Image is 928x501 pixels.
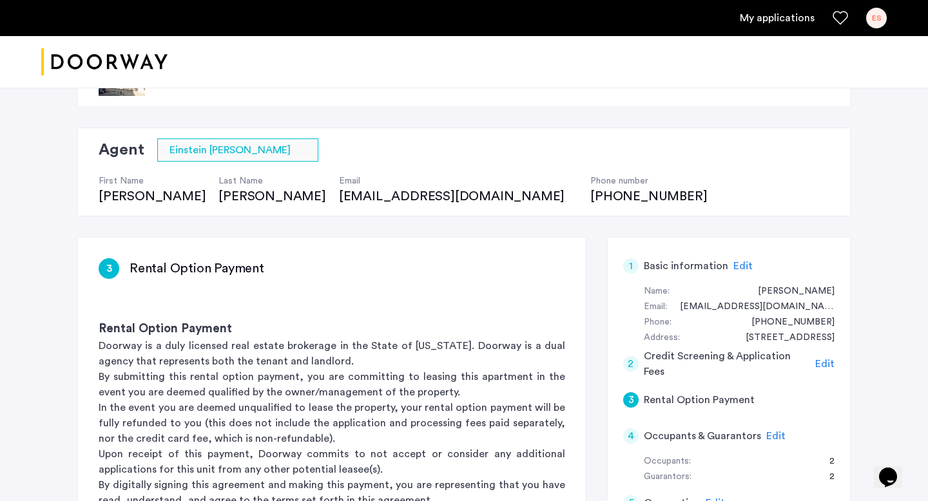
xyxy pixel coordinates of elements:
[99,320,565,338] h3: Rental Option Payment
[874,449,915,488] iframe: chat widget
[833,10,848,26] a: Favorites
[866,8,887,28] div: ES
[99,258,119,279] div: 3
[644,330,680,346] div: Address:
[99,338,565,369] p: Doorway is a duly licensed real estate brokerage in the State of [US_STATE]. Doorway is a dual ag...
[644,348,811,379] h5: Credit Screening & Application Fees
[339,175,577,187] h4: Email
[766,431,786,441] span: Edit
[745,284,835,299] div: Elizabeth Soltan
[667,299,835,315] div: lizsoltan@gmail.com
[99,187,206,205] div: [PERSON_NAME]
[733,261,753,271] span: Edit
[218,175,325,187] h4: Last Name
[739,315,835,330] div: +12158281618
[218,187,325,205] div: [PERSON_NAME]
[817,454,835,469] div: 2
[623,258,639,274] div: 1
[644,258,728,274] h5: Basic information
[644,428,761,444] h5: Occupants & Guarantors
[590,187,707,205] div: [PHONE_NUMBER]
[623,356,639,372] div: 2
[740,10,815,26] a: My application
[99,446,565,477] p: Upon receipt of this payment, Doorway commits to not accept or consider any additional applicatio...
[644,299,667,315] div: Email:
[644,284,670,299] div: Name:
[130,260,264,278] h3: Rental Option Payment
[644,315,672,330] div: Phone:
[99,400,565,446] p: In the event you are deemed unqualified to lease the property, your rental option payment will be...
[644,392,755,408] h5: Rental Option Payment
[623,428,639,444] div: 4
[99,138,144,162] h2: Agent
[339,187,577,205] div: [EMAIL_ADDRESS][DOMAIN_NAME]
[99,175,206,187] h4: First Name
[590,175,707,187] h4: Phone number
[644,454,691,469] div: Occupants:
[644,469,691,485] div: Guarantors:
[99,369,565,400] p: By submitting this rental option payment, you are committing to leasing this apartment in the eve...
[623,392,639,408] div: 3
[817,469,835,485] div: 2
[815,359,835,369] span: Edit
[733,330,835,346] div: 241 Ocean Parkway, #D2
[41,38,168,86] img: logo
[41,38,168,86] a: Cazamio logo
